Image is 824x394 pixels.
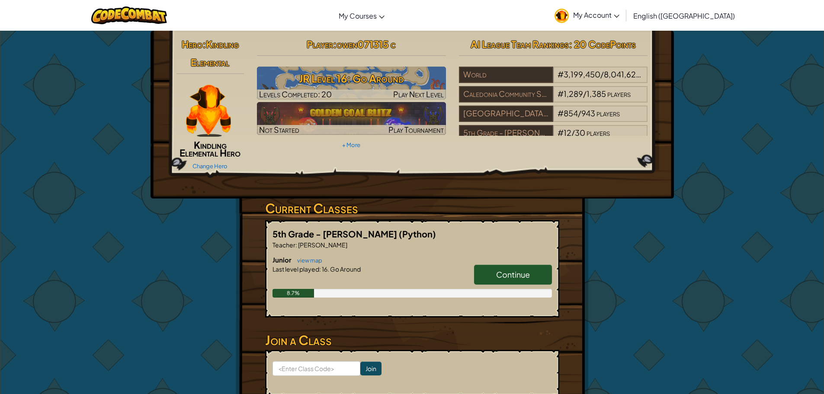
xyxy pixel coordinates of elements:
span: (Python) [399,228,436,239]
span: My Account [573,10,619,19]
span: 5th Grade - [PERSON_NAME] [273,228,399,239]
img: KindlingElementalPaperDoll.png [186,85,231,137]
div: 8.7% [273,289,314,298]
h3: JR Level 16: Go Around [257,69,446,88]
a: view map [293,257,322,264]
span: : [202,38,206,50]
h3: Current Classes [265,199,559,218]
span: / [583,89,587,99]
img: JR Level 16: Go Around [257,67,446,99]
a: My Account [550,2,624,29]
span: 943 [581,108,595,118]
input: Join [360,362,382,375]
span: Kindling Elemental Hero [180,139,240,159]
img: CodeCombat logo [91,6,167,24]
span: [PERSON_NAME] [297,241,347,249]
span: owen071315 c [337,38,396,50]
span: Last level played [273,265,319,273]
span: Hero [182,38,202,50]
a: [GEOGRAPHIC_DATA][PERSON_NAME]#854/943players [459,114,648,124]
span: : [295,241,297,249]
a: Caledonia Community Schools#1,289/1,385players [459,94,648,104]
div: 5th Grade - [PERSON_NAME] [459,125,553,141]
span: AI League Team Rankings [471,38,569,50]
span: # [558,69,564,79]
a: Not StartedPlay Tournament [257,102,446,135]
span: # [558,108,564,118]
span: English ([GEOGRAPHIC_DATA]) [633,11,735,20]
span: 1,385 [587,89,606,99]
span: Kindling Elemental [191,38,239,68]
span: 8,041,622 [604,69,641,79]
span: : 20 CodePoints [569,38,636,50]
span: My Courses [339,11,377,20]
span: : [333,38,337,50]
span: / [578,108,581,118]
span: players [607,89,631,99]
span: Play Next Level [393,89,444,99]
img: Golden Goal [257,102,446,135]
input: <Enter Class Code> [273,361,360,376]
span: 12 [564,128,571,138]
span: Player [307,38,333,50]
span: Junior [273,256,293,264]
span: players [642,69,665,79]
div: World [459,67,553,83]
span: : [319,265,321,273]
div: Caledonia Community Schools [459,86,553,103]
span: / [600,69,604,79]
span: players [587,128,610,138]
span: 3,199,450 [564,69,600,79]
span: Play Tournament [388,125,444,135]
span: # [558,89,564,99]
a: 5th Grade - [PERSON_NAME]#12/30players [459,133,648,143]
a: English ([GEOGRAPHIC_DATA]) [629,4,739,27]
span: Go Around [329,265,361,273]
a: + More [342,141,360,148]
img: avatar [555,9,569,23]
a: Change Hero [192,163,228,170]
span: 1,289 [564,89,583,99]
span: / [571,128,575,138]
span: Not Started [259,125,299,135]
h3: Join a Class [265,330,559,350]
a: My Courses [334,4,389,27]
span: 16. [321,265,329,273]
span: Teacher [273,241,295,249]
span: Levels Completed: 20 [259,89,332,99]
a: World#3,199,450/8,041,622players [459,75,648,85]
span: # [558,128,564,138]
span: players [596,108,620,118]
div: [GEOGRAPHIC_DATA][PERSON_NAME] [459,106,553,122]
span: 854 [564,108,578,118]
a: Play Next Level [257,67,446,99]
span: 30 [575,128,585,138]
span: Continue [496,269,530,279]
